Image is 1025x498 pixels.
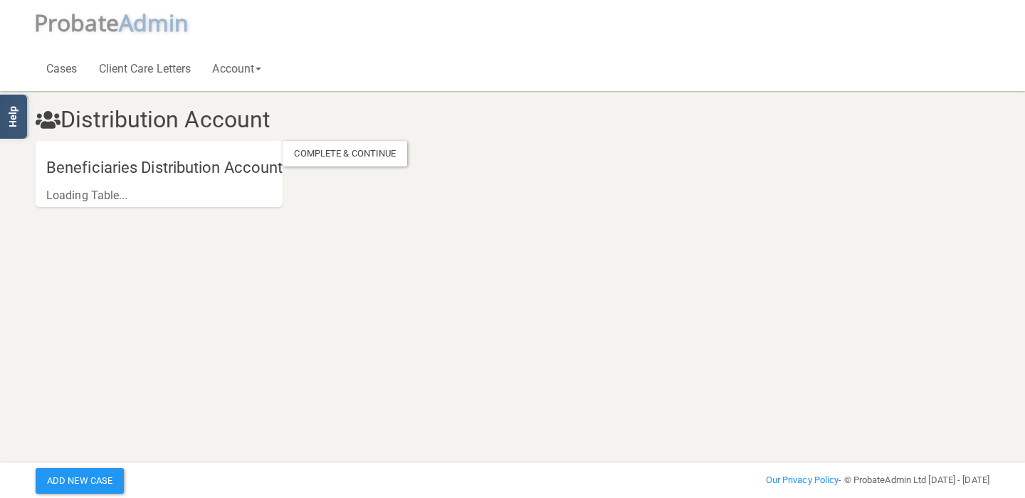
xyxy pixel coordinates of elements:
button: Add New Case [36,468,124,494]
div: Complete & Continue [283,141,407,166]
a: Our Privacy Policy [766,475,839,485]
h4: Beneficiaries Distribution Account [36,152,304,185]
a: Account [201,46,272,91]
a: Cases [36,46,88,91]
span: dmin [133,7,189,38]
a: Client Care Letters [88,46,202,91]
span: robate [48,7,119,38]
div: Loading Table... [46,185,128,206]
span: P [34,7,119,38]
span: A [119,7,189,38]
h3: Distribution Account [25,107,1000,132]
div: - © ProbateAdmin Ltd [DATE] - [DATE] [675,472,1000,489]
